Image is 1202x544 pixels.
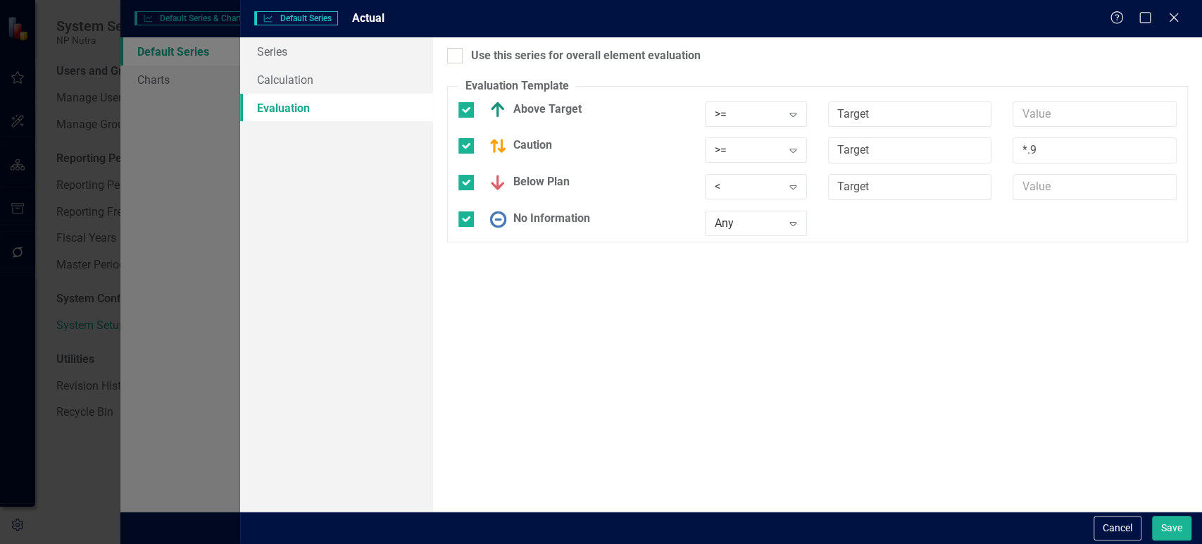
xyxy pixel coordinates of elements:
[482,174,570,191] div: Below Plan
[715,179,782,195] div: <
[254,11,337,25] span: Default Series
[482,211,590,228] div: No Information
[715,106,782,122] div: >=
[715,142,782,159] div: >=
[489,174,506,191] img: Below Plan
[1094,516,1141,540] button: Cancel
[828,137,992,163] input: Series Name
[828,101,992,128] input: Series Name
[352,11,384,25] span: Actual
[240,37,432,66] a: Series
[489,211,506,228] img: No Information
[489,101,506,118] img: Above Target
[715,216,782,232] div: Any
[482,101,582,118] div: Above Target
[482,137,552,154] div: Caution
[471,48,701,64] div: Use this series for overall element evaluation
[458,78,576,94] legend: Evaluation Template
[1152,516,1191,540] button: Save
[240,66,432,94] a: Calculation
[240,94,432,122] a: Evaluation
[489,137,506,154] img: Caution
[1013,174,1177,200] input: Value
[1013,137,1177,163] input: Value
[1013,101,1177,128] input: Value
[828,174,992,200] input: Series Name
